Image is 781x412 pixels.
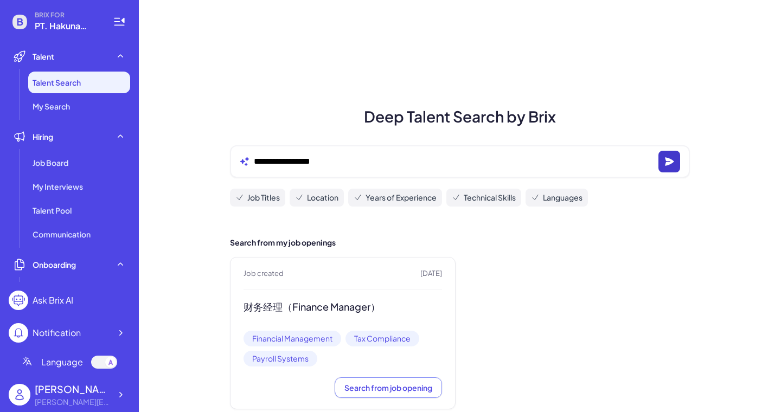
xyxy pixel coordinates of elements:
span: My Search [33,101,70,112]
span: Location [307,192,338,203]
span: Onboarding [33,259,76,270]
button: Search from job opening [335,377,442,398]
span: Talent Search [33,77,81,88]
span: Search from job opening [344,383,432,392]
span: Communication [33,229,91,240]
div: Notification [33,326,81,339]
span: BRIX FOR [35,11,100,20]
span: Payroll Systems [244,351,317,366]
span: Years of Experience [366,192,437,203]
div: William [35,382,111,396]
h3: 财务经理（Finance Manager） [244,301,442,313]
span: Languages [543,192,582,203]
span: Language [41,356,83,369]
h2: Search from my job openings [230,237,690,248]
span: Hiring [33,131,53,142]
span: My Interviews [33,181,83,192]
span: Job Board [33,157,68,168]
span: Job created [244,268,284,279]
div: Ask Brix AI [33,294,73,307]
img: user_logo.png [9,384,30,405]
span: Talent [33,51,54,62]
span: Talent Pool [33,205,72,216]
span: Tax Compliance [345,331,419,346]
span: PT. Hakuna Matata Pelaut [35,20,100,33]
h1: Deep Talent Search by Brix [217,105,703,128]
span: Job Titles [247,192,280,203]
div: william@mallsolar.com [35,396,111,408]
span: [DATE] [420,268,442,279]
span: Financial Management [244,331,341,346]
span: Technical Skills [464,192,516,203]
